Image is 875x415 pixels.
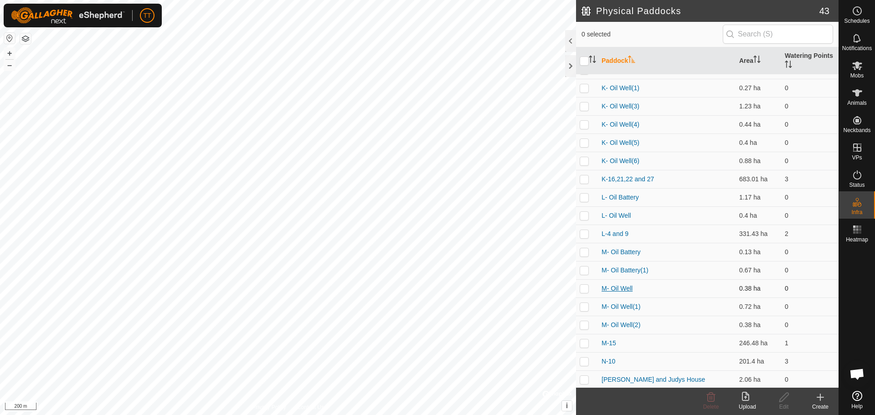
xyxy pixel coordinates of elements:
span: Schedules [844,18,870,24]
td: 683.01 ha [736,170,781,188]
td: 1.23 ha [736,97,781,115]
div: Upload [729,403,766,411]
span: Heatmap [846,237,868,242]
a: K- Oil Well(3) [602,102,639,110]
img: Gallagher Logo [11,7,125,24]
span: Mobs [850,73,864,78]
td: 0 [781,297,839,316]
td: 0 [781,115,839,133]
span: Notifications [842,46,872,51]
td: 0.27 ha [736,79,781,97]
div: Edit [766,403,802,411]
a: M- Oil Well(2) [602,321,640,328]
td: 3 [781,352,839,370]
p-sorticon: Activate to sort [785,62,792,69]
td: 246.48 ha [736,334,781,352]
td: 0 [781,79,839,97]
a: [PERSON_NAME] and Judys House [602,376,705,383]
button: Map Layers [20,33,31,44]
td: 201.4 ha [736,352,781,370]
a: K- Oil Well(6) [602,157,639,164]
span: Infra [851,210,862,215]
span: Status [849,182,865,188]
td: 0 [781,370,839,389]
span: VPs [852,155,862,160]
td: 0 [781,261,839,279]
td: 331.43 ha [736,225,781,243]
td: 0.44 ha [736,115,781,133]
td: 2.06 ha [736,370,781,389]
td: 0 [781,97,839,115]
span: 0 selected [582,30,723,39]
button: Reset Map [4,33,15,44]
td: 0 [781,279,839,297]
button: – [4,60,15,71]
td: 0.13 ha [736,243,781,261]
td: 0 [781,152,839,170]
a: L-4 and 9 [602,230,628,237]
input: Search (S) [723,25,833,44]
span: Delete [703,404,719,410]
th: Area [736,47,781,75]
div: Create [802,403,839,411]
a: K- Oil Well(5) [602,139,639,146]
a: L- Oil Battery [602,194,639,201]
a: Help [839,387,875,413]
p-sorticon: Activate to sort [589,57,596,64]
td: 1 [781,334,839,352]
button: + [4,48,15,59]
td: 2 [781,225,839,243]
span: TT [143,11,151,20]
th: Watering Points [781,47,839,75]
td: 0.38 ha [736,279,781,297]
td: 0 [781,206,839,225]
td: 0.88 ha [736,152,781,170]
td: 3 [781,170,839,188]
a: K- Oil Well(4) [602,121,639,128]
span: Help [851,404,863,409]
p-sorticon: Activate to sort [753,57,761,64]
a: L- Oil Well [602,212,631,219]
td: 0 [781,243,839,261]
td: 0 [781,133,839,152]
a: M- Oil Well(1) [602,303,640,310]
a: M- Oil Battery [602,248,641,256]
td: 0.4 ha [736,133,781,152]
td: 0.67 ha [736,261,781,279]
h2: Physical Paddocks [582,5,819,16]
button: i [562,401,572,411]
a: M- Oil Battery(1) [602,266,649,274]
a: K-16,21,22 and 27 [602,175,654,183]
a: M-15 [602,339,616,347]
span: 43 [819,4,829,18]
td: 0 [781,316,839,334]
span: Animals [847,100,867,106]
span: i [566,402,568,410]
span: Neckbands [843,128,870,133]
td: 0.38 ha [736,316,781,334]
a: N-10 [602,358,615,365]
div: Open chat [844,360,871,388]
a: M- Oil Well [602,285,633,292]
td: 0 [781,188,839,206]
td: 0.4 ha [736,206,781,225]
th: Paddock [598,47,736,75]
p-sorticon: Activate to sort [628,57,635,64]
a: Contact Us [297,403,324,411]
a: Privacy Policy [252,403,286,411]
td: 0.72 ha [736,297,781,316]
a: K- Oil Well(1) [602,84,639,92]
td: 1.17 ha [736,188,781,206]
